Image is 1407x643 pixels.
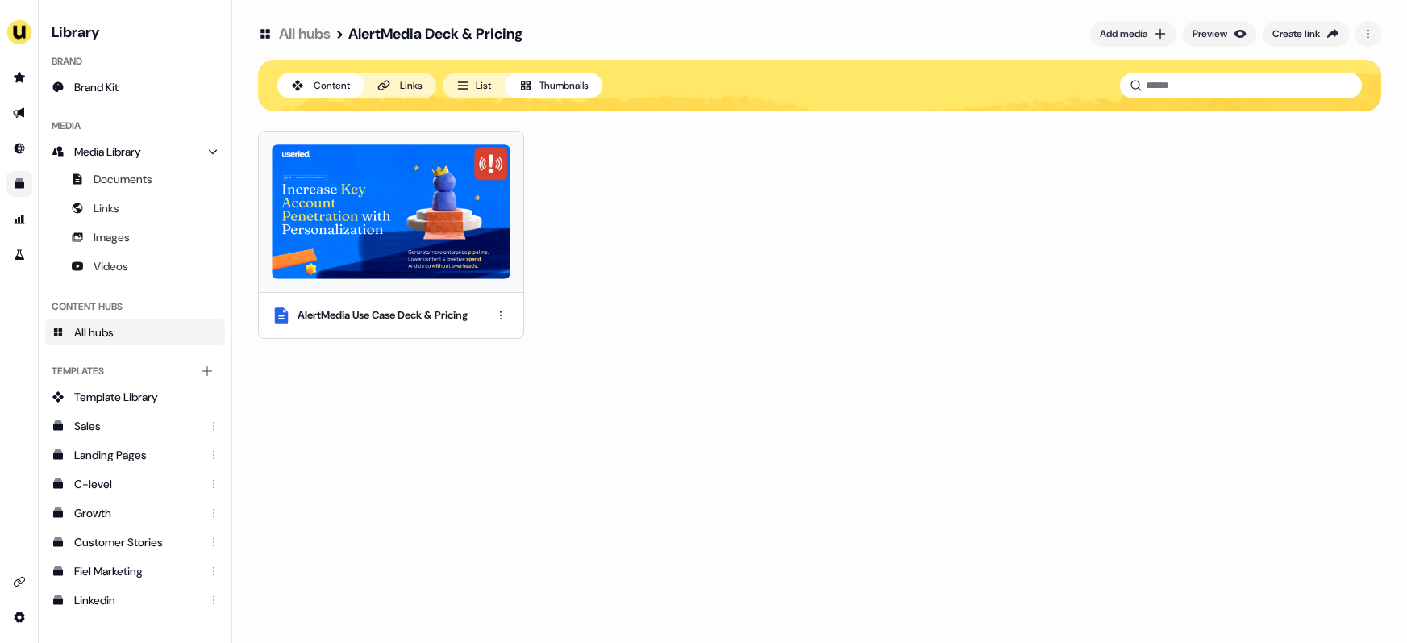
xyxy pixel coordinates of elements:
a: Linkedin [45,587,225,613]
a: Customer Stories [45,529,225,555]
div: Fiel Marketing [74,563,199,579]
button: AlertMedia_Use_Cases_&_Pricing.pdfAlertMedia Use Case Deck & Pricing [258,131,524,339]
span: Videos [94,258,128,274]
a: Template Library [45,384,225,410]
a: Links [45,195,225,221]
span: Media Library [74,144,141,160]
a: Go to experiments [6,242,32,268]
div: > [335,24,343,44]
img: AlertMedia_Use_Cases_&_Pricing.pdf [272,144,510,279]
div: Templates [45,358,225,384]
span: All hubs [74,324,114,340]
a: Documents [45,166,225,192]
a: Go to integrations [6,604,32,630]
div: Create link [1272,26,1320,42]
a: Go to Inbound [6,136,32,161]
div: AlertMedia Deck & Pricing [348,24,522,44]
div: Growth [74,505,199,521]
a: Growth [45,500,225,526]
span: Template Library [74,389,158,405]
h3: Library [45,19,225,42]
a: Images [45,224,225,250]
a: Media Library [45,139,225,165]
a: Go to templates [6,171,32,197]
div: Sales [74,418,199,434]
a: Engagement [45,616,225,642]
span: Documents [94,171,152,187]
a: C-level [45,471,225,497]
button: Preview [1183,21,1256,47]
a: Go to outbound experience [6,100,32,126]
div: Engagement [74,621,199,637]
div: Content [314,77,350,94]
a: Brand Kit [45,74,225,100]
a: Sales [45,413,225,439]
div: Add media [1100,26,1147,42]
div: Preview [1193,26,1227,42]
div: C-level [74,476,199,492]
a: All hubs [279,24,331,44]
div: Landing Pages [74,447,199,463]
div: Media [45,113,225,139]
button: Content [277,73,364,98]
span: Links [94,200,119,216]
button: Thumbnails [505,73,602,98]
span: Images [94,229,130,245]
div: Brand [45,48,225,74]
a: Go to attribution [6,207,32,232]
a: Fiel Marketing [45,558,225,584]
div: Links [400,77,423,94]
button: Add media [1090,21,1176,47]
div: Customer Stories [74,534,199,550]
div: Content Hubs [45,294,225,319]
a: Videos [45,253,225,279]
button: List [443,73,505,98]
button: Create link [1263,21,1349,47]
button: Links [364,73,436,98]
a: All hubs [45,319,225,345]
a: Go to prospects [6,65,32,90]
a: Landing Pages [45,442,225,468]
a: Go to integrations [6,569,32,595]
span: Brand Kit [74,79,119,95]
div: AlertMedia Use Case Deck & Pricing [298,307,468,324]
div: Linkedin [74,592,199,608]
